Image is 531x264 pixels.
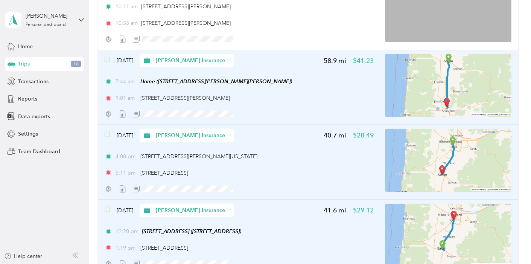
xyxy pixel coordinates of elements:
span: Trips [18,60,30,68]
span: $29.12 [353,206,374,215]
span: 16 [71,61,81,67]
span: 7:44 am [116,78,137,85]
span: 10:33 am [116,19,138,27]
span: [STREET_ADDRESS][PERSON_NAME][US_STATE] [140,153,257,160]
img: minimap [385,54,511,117]
span: $41.23 [353,56,374,66]
span: 5:11 pm [116,169,137,177]
span: Transactions [18,78,49,85]
span: Home ([STREET_ADDRESS][PERSON_NAME][PERSON_NAME]) [140,78,292,84]
img: minimap [385,129,511,192]
span: Data exports [18,113,50,121]
iframe: Everlance-gr Chat Button Frame [489,222,531,264]
span: 1:19 pm [116,244,137,252]
span: 10:11 am [116,3,138,11]
span: [STREET_ADDRESS][PERSON_NAME] [141,20,231,26]
span: 9:01 am [116,94,137,102]
span: 4:08 pm [116,153,137,160]
span: [STREET_ADDRESS][PERSON_NAME] [140,95,230,101]
span: [STREET_ADDRESS] [140,245,188,251]
span: [DATE] [117,206,133,214]
span: [PERSON_NAME] Insurance [156,56,225,64]
span: [STREET_ADDRESS] [140,170,188,176]
span: [DATE] [117,56,133,64]
button: Help center [4,252,43,260]
span: [PERSON_NAME] Insurance [156,131,225,139]
div: [PERSON_NAME] [26,12,73,20]
span: Team Dashboard [18,148,60,156]
span: Home [18,43,33,50]
span: [PERSON_NAME] Insurance [156,206,225,214]
span: Settings [18,130,38,138]
span: 58.9 mi [324,56,346,66]
span: [DATE] [117,131,133,139]
span: 41.6 mi [324,206,346,215]
div: Personal dashboard [26,23,66,27]
span: $28.49 [353,131,374,140]
span: [STREET_ADDRESS][PERSON_NAME] [141,3,231,10]
span: 12:20 pm [116,227,138,235]
span: 40.7 mi [324,131,346,140]
span: Reports [18,95,37,103]
span: [STREET_ADDRESS] ([STREET_ADDRESS]) [142,228,241,234]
